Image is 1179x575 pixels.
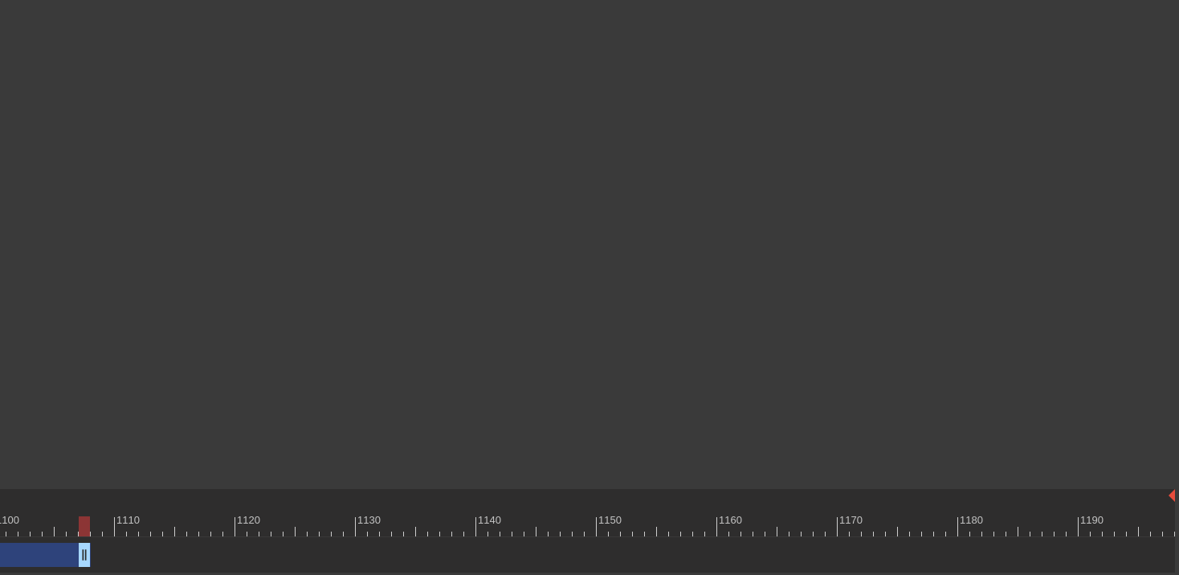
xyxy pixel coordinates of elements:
[719,512,745,528] div: 1160
[478,512,504,528] div: 1140
[116,512,143,528] div: 1110
[1169,489,1175,502] img: bound-end.png
[960,512,986,528] div: 1180
[237,512,263,528] div: 1120
[1080,512,1107,528] div: 1190
[839,512,866,528] div: 1170
[357,512,384,528] div: 1130
[598,512,625,528] div: 1150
